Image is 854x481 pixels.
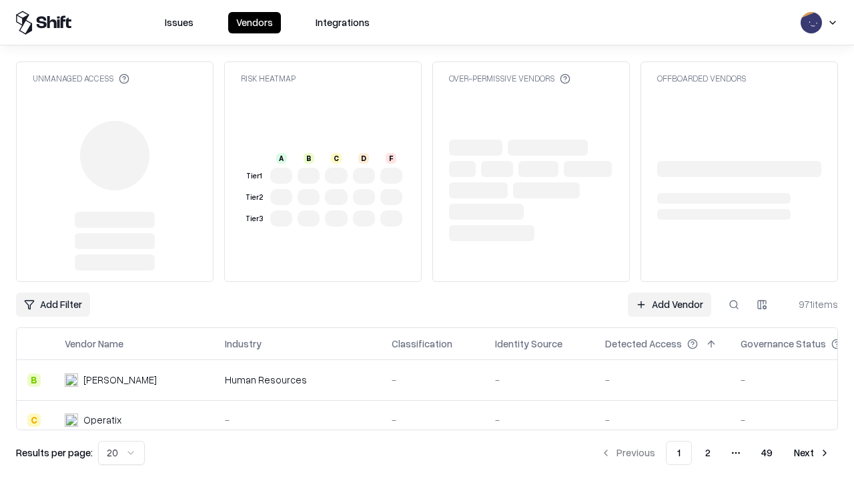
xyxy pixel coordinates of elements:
[83,373,157,387] div: [PERSON_NAME]
[225,413,370,427] div: -
[386,153,396,164] div: F
[751,441,783,465] button: 49
[392,337,452,351] div: Classification
[605,337,682,351] div: Detected Access
[741,337,826,351] div: Governance Status
[695,441,721,465] button: 2
[225,337,262,351] div: Industry
[628,293,711,317] a: Add Vendor
[666,441,692,465] button: 1
[358,153,369,164] div: D
[495,373,584,387] div: -
[225,373,370,387] div: Human Resources
[592,441,838,465] nav: pagination
[65,337,123,351] div: Vendor Name
[244,170,265,182] div: Tier 1
[27,414,41,427] div: C
[65,373,78,387] img: Deel
[65,414,78,427] img: Operatix
[449,73,570,84] div: Over-Permissive Vendors
[392,413,474,427] div: -
[304,153,314,164] div: B
[331,153,342,164] div: C
[308,12,378,33] button: Integrations
[495,337,562,351] div: Identity Source
[605,373,719,387] div: -
[786,441,838,465] button: Next
[16,446,93,460] p: Results per page:
[241,73,296,84] div: Risk Heatmap
[157,12,201,33] button: Issues
[657,73,746,84] div: Offboarded Vendors
[605,413,719,427] div: -
[16,293,90,317] button: Add Filter
[785,297,838,311] div: 971 items
[495,413,584,427] div: -
[33,73,129,84] div: Unmanaged Access
[244,213,265,224] div: Tier 3
[228,12,281,33] button: Vendors
[83,413,121,427] div: Operatix
[27,373,41,387] div: B
[244,192,265,203] div: Tier 2
[392,373,474,387] div: -
[276,153,287,164] div: A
